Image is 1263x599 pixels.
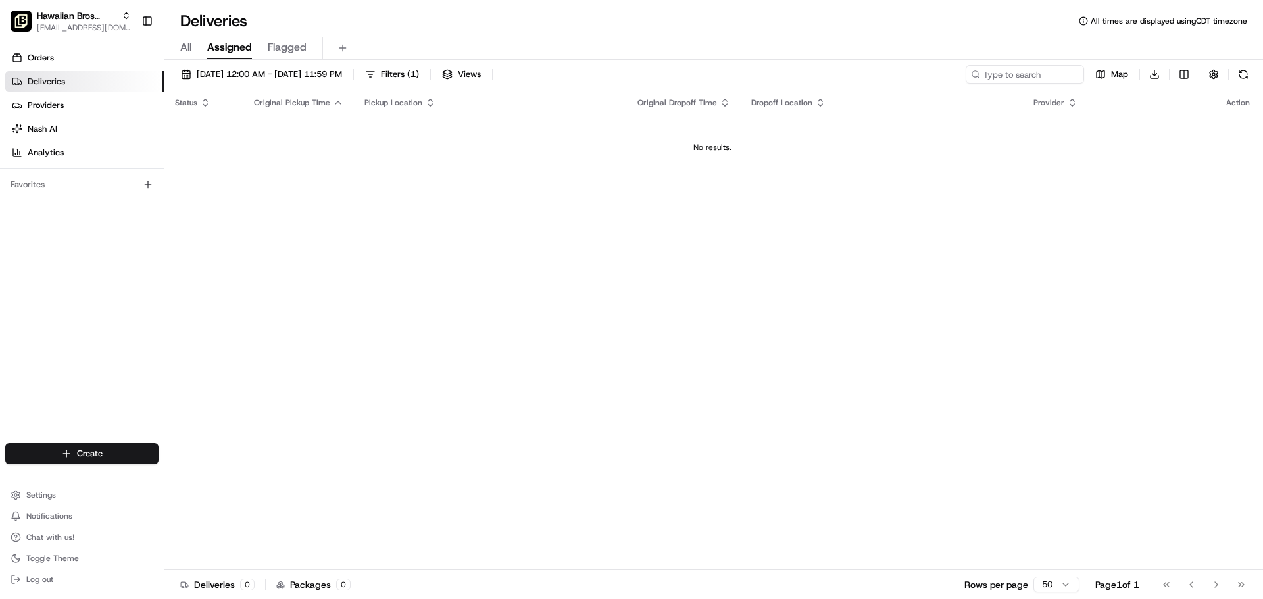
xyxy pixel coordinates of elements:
[26,553,79,563] span: Toggle Theme
[28,76,65,87] span: Deliveries
[381,68,419,80] span: Filters
[5,47,164,68] a: Orders
[240,579,255,590] div: 0
[28,123,57,135] span: Nash AI
[5,5,136,37] button: Hawaiian Bros (Lenexa KS)Hawaiian Bros (Lenexa KS)[EMAIL_ADDRESS][DOMAIN_NAME]
[5,507,159,525] button: Notifications
[1095,578,1139,591] div: Page 1 of 1
[458,68,481,80] span: Views
[966,65,1084,84] input: Type to search
[359,65,425,84] button: Filters(1)
[26,574,53,585] span: Log out
[268,39,307,55] span: Flagged
[5,443,159,464] button: Create
[407,68,419,80] span: ( 1 )
[26,532,74,542] span: Chat with us!
[170,142,1255,153] div: No results.
[197,68,342,80] span: [DATE] 12:00 AM - [DATE] 11:59 PM
[364,97,422,108] span: Pickup Location
[1033,97,1064,108] span: Provider
[436,65,487,84] button: Views
[5,174,159,195] div: Favorites
[28,52,54,64] span: Orders
[254,97,330,108] span: Original Pickup Time
[5,570,159,588] button: Log out
[180,39,191,55] span: All
[26,511,72,521] span: Notifications
[751,97,812,108] span: Dropoff Location
[637,97,717,108] span: Original Dropoff Time
[276,578,351,591] div: Packages
[5,486,159,504] button: Settings
[26,490,56,500] span: Settings
[37,9,116,22] button: Hawaiian Bros (Lenexa KS)
[175,65,348,84] button: [DATE] 12:00 AM - [DATE] 11:59 PM
[964,578,1028,591] p: Rows per page
[1226,97,1250,108] div: Action
[175,97,197,108] span: Status
[207,39,252,55] span: Assigned
[180,11,247,32] h1: Deliveries
[5,142,164,163] a: Analytics
[5,95,164,116] a: Providers
[1089,65,1134,84] button: Map
[1111,68,1128,80] span: Map
[180,578,255,591] div: Deliveries
[1234,65,1252,84] button: Refresh
[11,11,32,32] img: Hawaiian Bros (Lenexa KS)
[5,71,164,92] a: Deliveries
[5,528,159,546] button: Chat with us!
[5,118,164,139] a: Nash AI
[28,99,64,111] span: Providers
[5,549,159,567] button: Toggle Theme
[1091,16,1247,26] span: All times are displayed using CDT timezone
[336,579,351,590] div: 0
[37,22,131,33] button: [EMAIL_ADDRESS][DOMAIN_NAME]
[77,448,103,460] span: Create
[28,147,64,158] span: Analytics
